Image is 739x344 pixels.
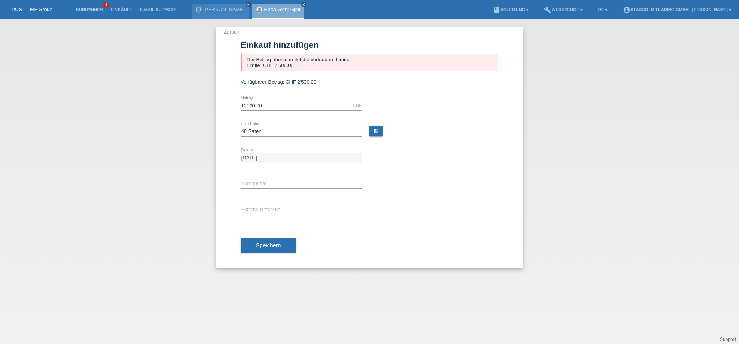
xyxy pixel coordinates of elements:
[264,7,300,12] a: Enea Gkini Gjini
[217,29,239,35] a: ← Zurück
[136,7,180,12] a: E-Mail Support
[720,337,736,342] a: Support
[619,7,735,12] a: account_circleStargold Trading GmbH - [PERSON_NAME] ▾
[286,79,316,85] span: CHF 2'500.00
[544,6,552,14] i: build
[72,7,107,12] a: Kund*innen
[241,40,498,50] h1: Einkauf hinzufügen
[241,54,498,71] div: Der Betrag überschreitet die verfügbare Limite. Limite: CHF 2'500.00
[489,7,532,12] a: bookAnleitung ▾
[12,7,52,12] a: POS — MF Group
[241,238,296,253] button: Speichern
[353,103,362,107] div: CHF
[623,6,630,14] i: account_circle
[107,7,136,12] a: Einkäufe
[246,3,250,7] i: close
[241,79,284,85] span: Verfügbarer Betrag:
[246,2,251,7] a: close
[103,2,109,8] span: 9
[204,7,245,12] a: [PERSON_NAME]
[301,2,306,7] a: close
[369,126,383,136] a: calculate
[540,7,587,12] a: buildWerkzeuge ▾
[256,242,281,248] span: Speichern
[373,128,379,134] i: calculate
[493,6,500,14] i: book
[302,3,306,7] i: close
[594,7,611,12] a: DE ▾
